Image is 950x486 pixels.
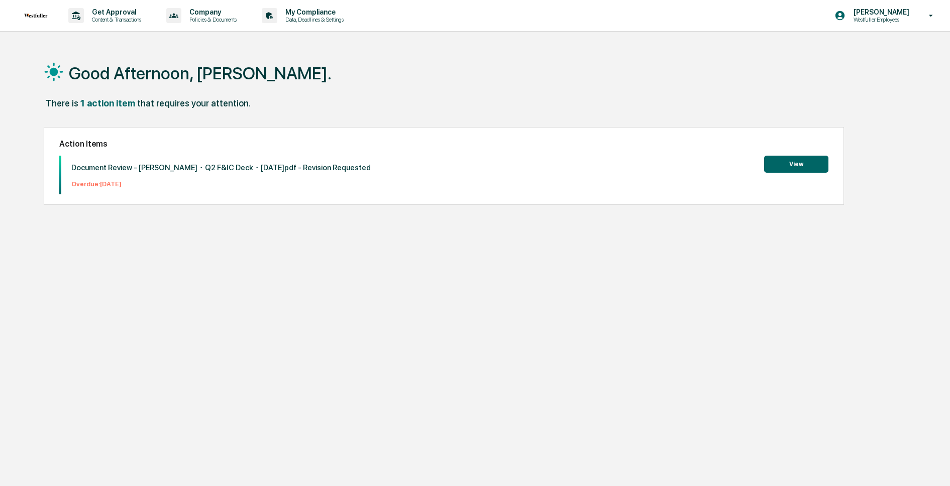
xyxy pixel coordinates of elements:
img: logo [24,14,48,18]
p: Westfuller Employees [846,16,914,23]
h2: Action Items [59,139,829,149]
p: Overdue: [DATE] [71,180,371,188]
p: Data, Deadlines & Settings [277,16,349,23]
p: Document Review - [PERSON_NAME]・Q2 F&IC Deck・[DATE]pdf - Revision Requested [71,163,371,173]
div: that requires your attention. [137,98,251,108]
p: Company [181,8,242,16]
p: Content & Transactions [84,16,146,23]
button: View [764,156,828,173]
p: [PERSON_NAME] [846,8,914,16]
p: My Compliance [277,8,349,16]
div: There is [46,98,78,108]
a: View [764,159,828,168]
p: Get Approval [84,8,146,16]
p: Policies & Documents [181,16,242,23]
h1: Good Afternoon, [PERSON_NAME]. [69,63,332,83]
div: 1 action item [80,98,135,108]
